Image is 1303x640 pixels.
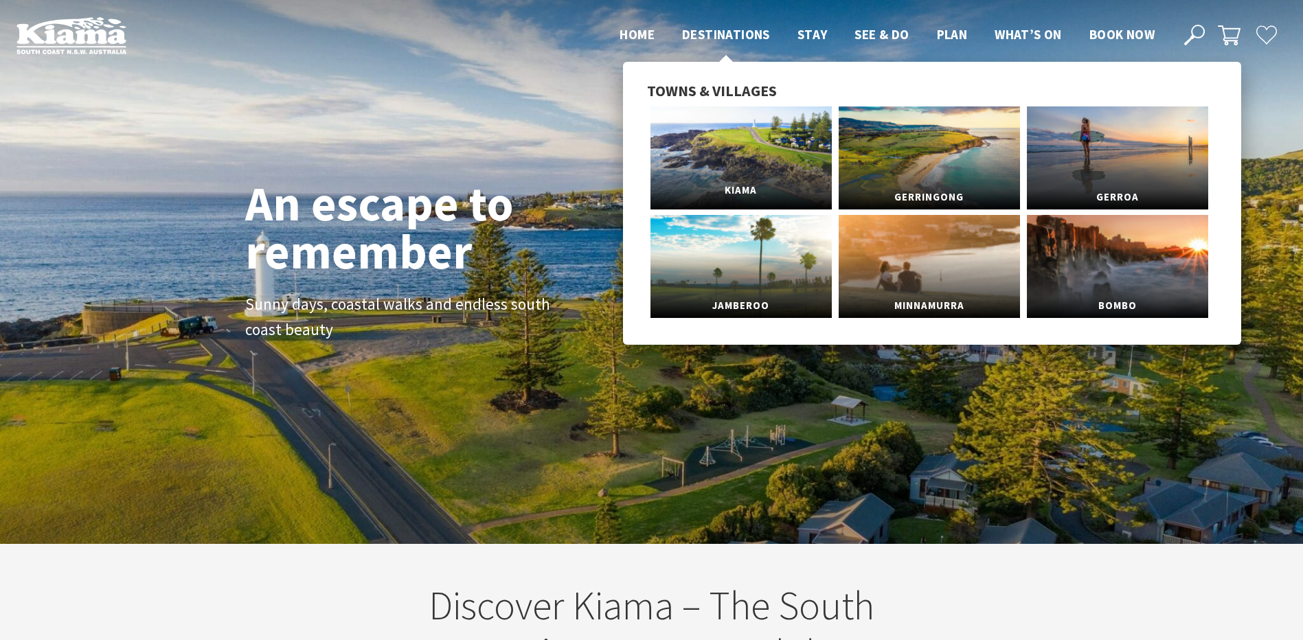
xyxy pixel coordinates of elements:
[995,26,1062,43] span: What’s On
[620,26,655,43] span: Home
[245,179,623,275] h1: An escape to remember
[1027,293,1208,319] span: Bombo
[797,26,828,43] span: Stay
[650,178,832,203] span: Kiama
[1027,185,1208,210] span: Gerroa
[647,81,777,100] span: Towns & Villages
[839,293,1020,319] span: Minnamurra
[16,16,126,54] img: Kiama Logo
[839,185,1020,210] span: Gerringong
[650,293,832,319] span: Jamberoo
[606,24,1168,47] nav: Main Menu
[245,292,554,343] p: Sunny days, coastal walks and endless south coast beauty
[1089,26,1155,43] span: Book now
[937,26,968,43] span: Plan
[682,26,770,43] span: Destinations
[854,26,909,43] span: See & Do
